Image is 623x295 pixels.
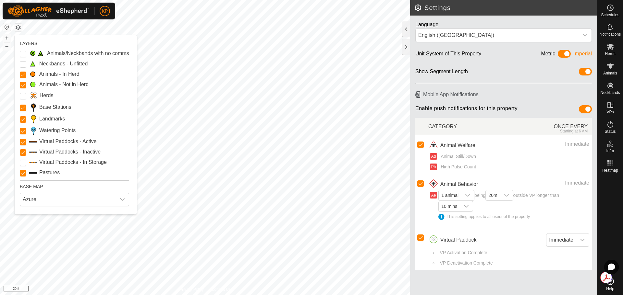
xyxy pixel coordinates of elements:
label: Landmarks [39,115,65,123]
span: being outside VP longer than [438,193,589,220]
div: Show Segment Length [415,68,468,78]
label: Watering Points [39,127,76,134]
label: Base Stations [39,103,71,111]
img: animal welfare icon [428,140,439,151]
span: 20m [486,190,500,200]
div: dropdown trigger [460,201,473,211]
button: Ae [430,192,437,199]
div: Unit System of This Property [415,50,481,60]
span: Animal Welfare [440,142,475,149]
a: Help [597,275,623,293]
div: Imperial [573,50,592,60]
span: Enable push notifications for this property [415,105,518,115]
span: VPs [606,110,614,114]
div: Immediate [522,140,589,148]
div: Language [415,21,592,28]
span: Status [605,130,616,133]
div: dropdown trigger [461,190,474,200]
a: Contact Us [212,287,231,292]
h2: Settings [414,4,597,12]
span: 1 animal [439,190,461,200]
label: Animals - In Herd [39,70,79,78]
label: Neckbands - Unfitted [39,60,88,68]
button: Ph [430,164,437,170]
span: High Pulse Count [438,164,476,170]
label: Virtual Paddocks - Active [39,138,97,145]
span: 10 mins [439,201,460,211]
span: Infra [606,149,614,153]
span: Virtual Paddock [440,236,477,244]
div: dropdown trigger [576,233,589,246]
div: English ([GEOGRAPHIC_DATA]) [418,31,576,39]
div: Metric [541,50,556,60]
label: Animals - Not in Herd [39,81,89,88]
label: Pastures [39,169,60,176]
div: LAYERS [20,40,129,47]
div: Starting at 6 AM [510,129,588,133]
img: virtual paddocks icon [428,235,439,245]
button: + [3,34,11,42]
span: Animal Still/Down [438,153,476,160]
span: Neckbands [600,91,620,95]
img: Gallagher Logo [8,5,89,17]
div: dropdown trigger [116,193,129,206]
div: BASE MAP [20,180,129,190]
a: Privacy Policy [179,287,204,292]
label: Virtual Paddocks - Inactive [39,148,101,156]
span: Help [606,287,614,291]
button: – [3,42,11,50]
div: ONCE EVERY [510,119,592,133]
span: VP Activation Complete [438,249,487,256]
div: CATEGORY [428,119,510,133]
label: Herds [40,92,54,99]
span: Schedules [601,13,619,17]
span: English (US) [416,29,579,42]
div: This setting applies to all users of the property [438,214,589,220]
span: Animals [603,71,617,75]
span: Immediate [546,233,576,246]
button: Map Layers [14,24,22,31]
div: dropdown trigger [579,29,592,42]
div: Immediate [522,179,589,187]
label: Virtual Paddocks - In Storage [39,158,107,166]
div: dropdown trigger [500,190,513,200]
h6: Mobile App Notifications [413,89,594,100]
img: animal behavior icon [428,179,439,189]
span: Notifications [600,32,621,36]
span: Azure [20,193,116,206]
label: Animals/Neckbands with no comms [47,50,129,57]
span: VP Deactivation Complete [438,260,493,267]
button: Ad [430,153,437,160]
span: KP [102,8,108,15]
span: Heatmap [602,168,618,172]
span: Animal Behavior [440,180,478,188]
span: Herds [605,52,615,56]
button: Reset Map [3,23,11,31]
